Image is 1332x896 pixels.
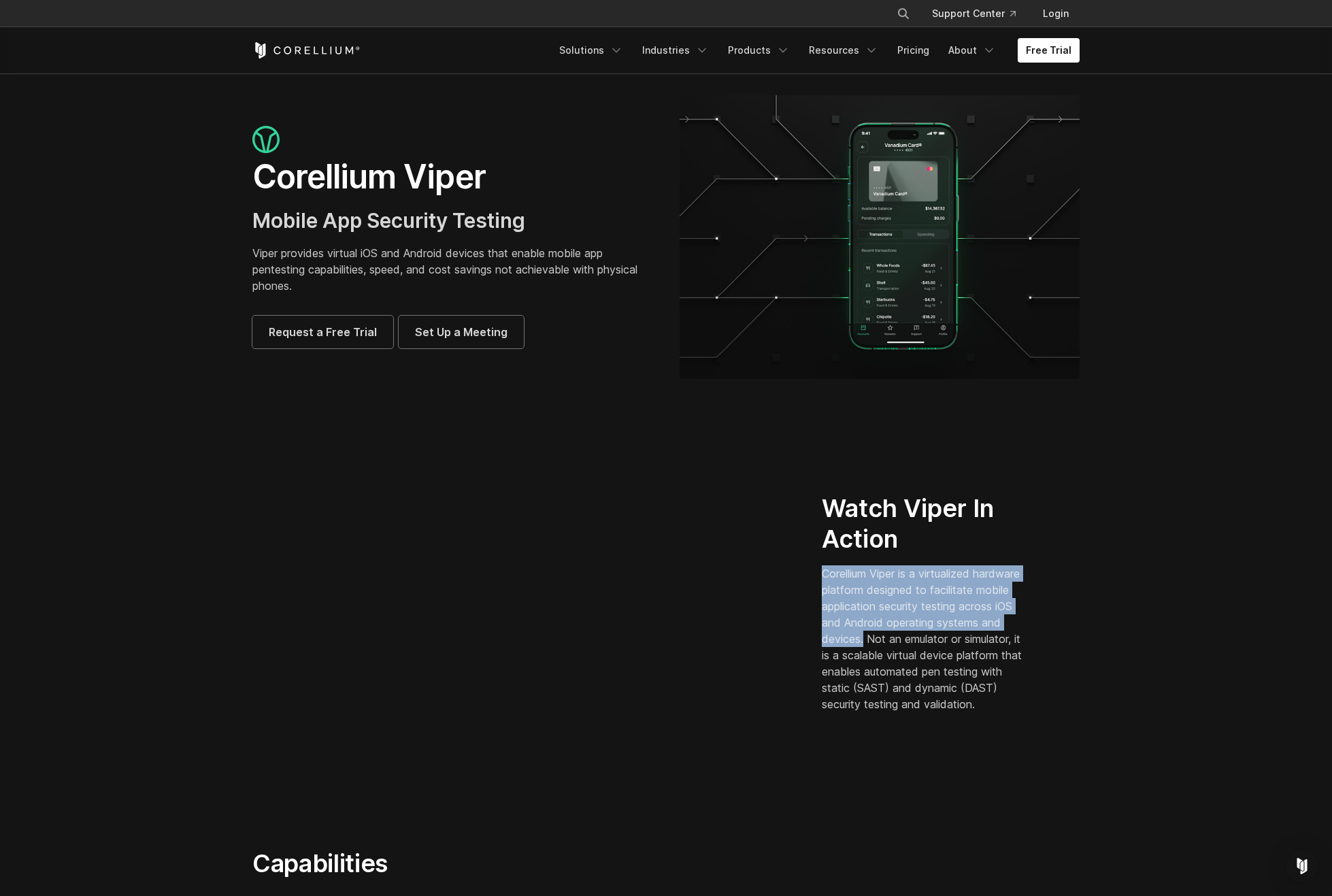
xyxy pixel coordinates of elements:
a: Support Center [921,1,1027,26]
span: Set Up a Meeting [415,324,507,340]
span: Request a Free Trial [269,324,377,340]
h2: Watch Viper In Action [822,493,1028,554]
span: Mobile App Security Testing [252,208,525,233]
div: Navigation Menu [551,38,1080,63]
h1: Corellium Viper [252,156,652,197]
a: About [940,38,1004,63]
a: Set Up a Meeting [399,316,524,348]
p: Viper provides virtual iOS and Android devices that enable mobile app pentesting capabilities, sp... [252,245,652,294]
a: Login [1032,1,1080,26]
a: Free Trial [1018,38,1080,63]
p: Corellium Viper is a virtualized hardware platform designed to facilitate mobile application secu... [822,565,1028,712]
div: Open Intercom Messenger [1286,850,1318,882]
a: Industries [634,38,717,63]
a: Corellium Home [252,42,361,59]
img: viper_hero [680,95,1080,379]
button: Search [891,1,916,26]
img: viper_icon_large [252,126,280,154]
div: Navigation Menu [880,1,1080,26]
a: Products [720,38,798,63]
h2: Capabilities [252,848,795,878]
a: Pricing [889,38,937,63]
a: Resources [801,38,886,63]
a: Solutions [551,38,631,63]
a: Request a Free Trial [252,316,393,348]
